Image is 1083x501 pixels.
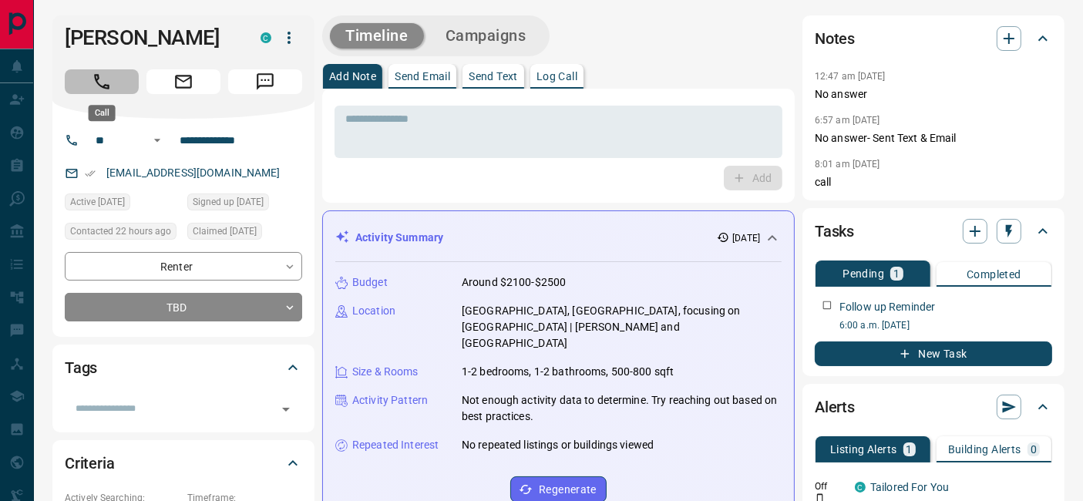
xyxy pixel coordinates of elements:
p: Off [815,479,846,493]
svg: Email Verified [85,168,96,179]
p: Follow up Reminder [839,299,935,315]
button: Open [275,398,297,420]
p: Size & Rooms [352,364,419,380]
p: Around $2100-$2500 [462,274,566,291]
a: Tailored For You [870,481,949,493]
p: Not enough activity data to determine. Try reaching out based on best practices. [462,392,782,425]
button: New Task [815,341,1052,366]
span: Message [228,69,302,94]
span: Call [65,69,139,94]
p: Building Alerts [948,444,1021,455]
div: Wed Oct 15 2025 [65,223,180,244]
div: TBD [65,293,302,321]
p: 1 [893,268,900,279]
div: condos.ca [855,482,866,493]
p: Pending [843,268,884,279]
p: 6:00 a.m. [DATE] [839,318,1052,332]
span: Claimed [DATE] [193,224,257,239]
p: 12:47 am [DATE] [815,71,886,82]
h2: Tags [65,355,97,380]
div: Renter [65,252,302,281]
p: 6:57 am [DATE] [815,115,880,126]
h2: Tasks [815,219,854,244]
p: Add Note [329,71,376,82]
span: Contacted 22 hours ago [70,224,171,239]
button: Open [148,131,166,150]
h2: Notes [815,26,855,51]
p: call [815,174,1052,190]
p: No answer- Sent Text & Email [815,130,1052,146]
p: Send Text [469,71,518,82]
p: Budget [352,274,388,291]
div: Sat Jul 05 2025 [187,193,302,215]
p: Log Call [536,71,577,82]
div: Alerts [815,388,1052,425]
h2: Alerts [815,395,855,419]
p: 1-2 bedrooms, 1-2 bathrooms, 500-800 sqft [462,364,674,380]
h2: Criteria [65,451,115,476]
p: Send Email [395,71,450,82]
span: Email [146,69,220,94]
p: Activity Summary [355,230,443,246]
div: Mon Oct 13 2025 [65,193,180,215]
div: Notes [815,20,1052,57]
button: Timeline [330,23,424,49]
div: condos.ca [261,32,271,43]
p: Listing Alerts [830,444,897,455]
p: 8:01 am [DATE] [815,159,880,170]
div: Activity Summary[DATE] [335,224,782,252]
p: No answer [815,86,1052,103]
p: Repeated Interest [352,437,439,453]
div: Tasks [815,213,1052,250]
div: Call [89,105,116,121]
h1: [PERSON_NAME] [65,25,237,50]
p: [DATE] [732,231,760,245]
p: Location [352,303,395,319]
div: Tags [65,349,302,386]
p: 0 [1031,444,1037,455]
p: No repeated listings or buildings viewed [462,437,654,453]
button: Campaigns [430,23,542,49]
a: [EMAIL_ADDRESS][DOMAIN_NAME] [106,166,281,179]
div: Criteria [65,445,302,482]
p: Completed [967,269,1021,280]
p: 1 [906,444,913,455]
span: Active [DATE] [70,194,125,210]
p: [GEOGRAPHIC_DATA], [GEOGRAPHIC_DATA], focusing on [GEOGRAPHIC_DATA] | [PERSON_NAME] and [GEOGRAPH... [462,303,782,351]
span: Signed up [DATE] [193,194,264,210]
div: Mon Oct 13 2025 [187,223,302,244]
p: Activity Pattern [352,392,428,409]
